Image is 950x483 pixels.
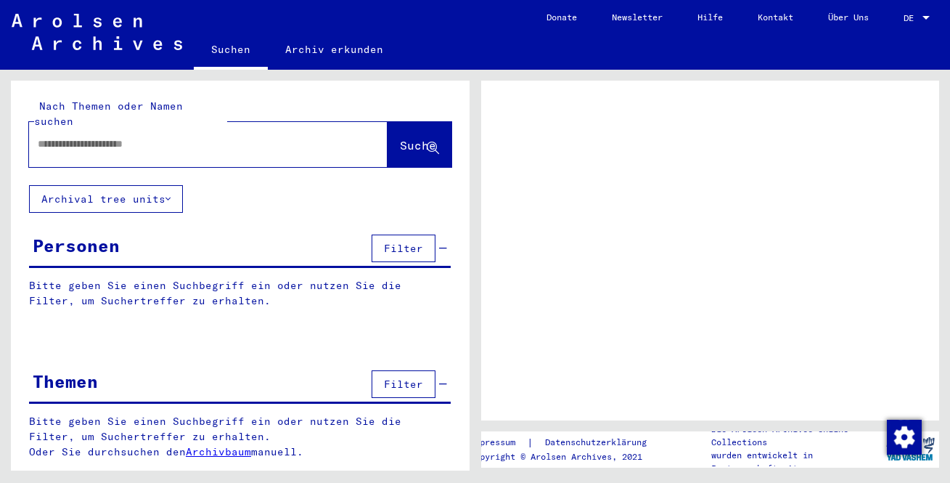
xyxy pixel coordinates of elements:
[470,435,527,450] a: Impressum
[711,449,882,475] p: wurden entwickelt in Partnerschaft mit
[372,370,435,398] button: Filter
[711,423,882,449] p: Die Arolsen Archives Online-Collections
[887,420,922,455] img: Zustimmung ändern
[186,445,251,458] a: Archivbaum
[470,450,664,463] p: Copyright © Arolsen Archives, 2021
[388,122,451,167] button: Suche
[470,435,664,450] div: |
[886,419,921,454] div: Zustimmung ändern
[400,138,436,153] span: Suche
[34,100,183,128] mat-label: Nach Themen oder Namen suchen
[883,431,938,467] img: yv_logo.png
[29,278,451,309] p: Bitte geben Sie einen Suchbegriff ein oder nutzen Sie die Filter, um Suchertreffer zu erhalten.
[384,242,423,255] span: Filter
[268,32,401,67] a: Archiv erkunden
[29,185,183,213] button: Archival tree units
[12,14,182,50] img: Arolsen_neg.svg
[533,435,664,450] a: Datenschutzerklärung
[384,378,423,391] span: Filter
[29,414,451,460] p: Bitte geben Sie einen Suchbegriff ein oder nutzen Sie die Filter, um Suchertreffer zu erhalten. O...
[904,13,920,23] span: DE
[194,32,268,70] a: Suchen
[33,232,120,259] div: Personen
[33,368,98,394] div: Themen
[372,235,435,262] button: Filter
